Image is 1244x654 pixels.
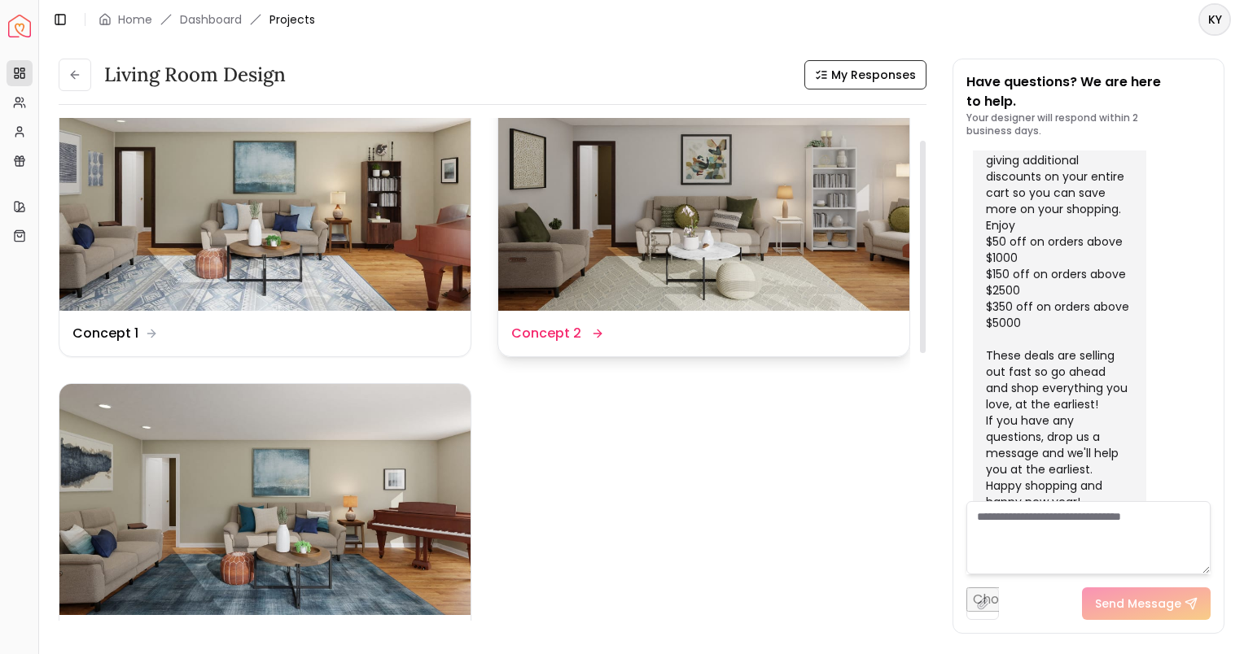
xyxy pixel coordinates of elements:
img: Spacejoy Logo [8,15,31,37]
span: KY [1200,5,1229,34]
span: My Responses [831,67,916,83]
button: My Responses [804,60,926,89]
span: Projects [269,11,315,28]
p: Your designer will respond within 2 business days. [966,111,1211,137]
dd: Concept 1 [72,324,138,343]
a: Concept 1Concept 1 [59,79,471,357]
img: Concept 1 [59,80,471,311]
a: Spacejoy [8,15,31,37]
button: KY [1198,3,1231,36]
dd: Concept 2 [511,324,581,343]
a: Home [118,11,152,28]
img: Revision 1 [59,384,471,615]
img: Concept 2 [498,80,909,311]
a: Dashboard [180,11,242,28]
h3: Living Room Design [104,62,286,88]
p: Have questions? We are here to help. [966,72,1211,111]
nav: breadcrumb [99,11,315,28]
a: Concept 2Concept 2 [497,79,910,357]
